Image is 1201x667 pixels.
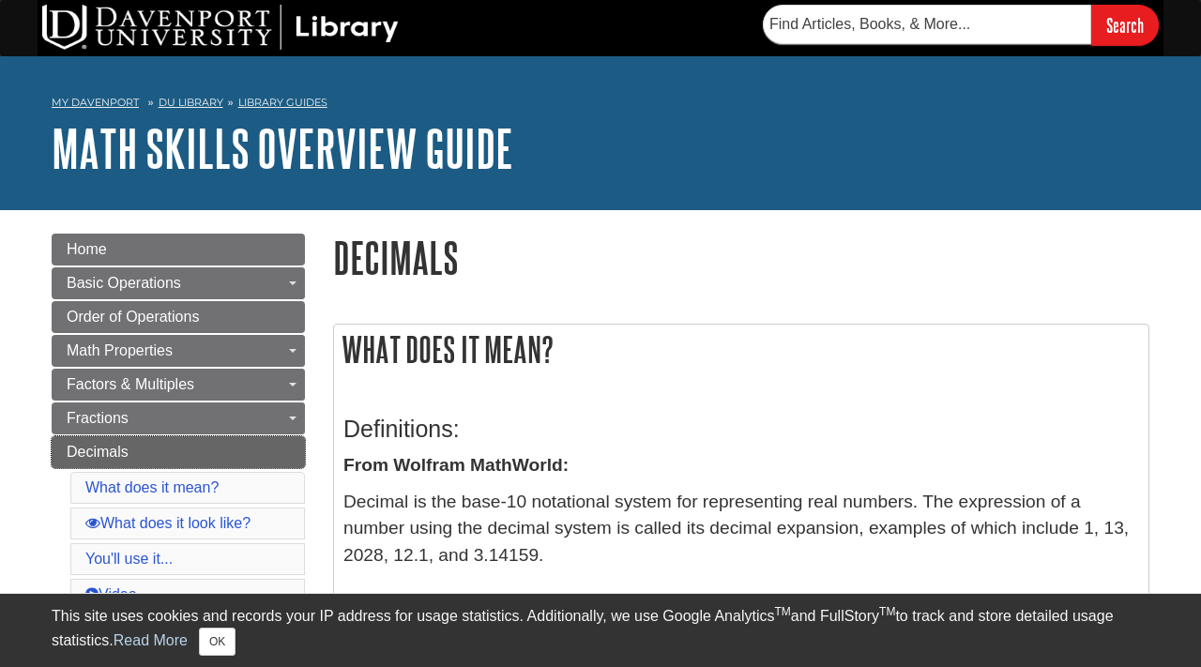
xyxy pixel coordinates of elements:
a: You'll use it... [85,551,173,567]
div: This site uses cookies and records your IP address for usage statistics. Additionally, we use Goo... [52,605,1149,656]
a: Basic Operations [52,267,305,299]
sup: TM [774,605,790,618]
a: Math Properties [52,335,305,367]
a: DU Library [159,96,223,109]
a: What does it look like? [85,515,251,531]
img: DU Library [42,5,399,50]
h3: Definitions: [343,416,1139,443]
a: Factors & Multiples [52,369,305,401]
button: Close [199,628,236,656]
input: Find Articles, Books, & More... [763,5,1091,44]
a: What does it mean? [85,479,219,495]
a: Library Guides [238,96,327,109]
a: Read More [114,632,188,648]
a: My Davenport [52,95,139,111]
span: Basic Operations [67,275,181,291]
span: Math Properties [67,342,173,358]
a: Home [52,234,305,265]
h2: What does it mean? [334,325,1148,374]
span: Home [67,241,107,257]
a: Decimals [52,436,305,468]
a: Math Skills Overview Guide [52,119,513,177]
span: Factors & Multiples [67,376,194,392]
sup: TM [879,605,895,618]
span: Decimals [67,444,129,460]
a: Video [85,586,137,602]
a: Fractions [52,402,305,434]
form: Searches DU Library's articles, books, and more [763,5,1159,45]
a: Order of Operations [52,301,305,333]
strong: From Wolfram MathWorld: [343,455,569,475]
span: Fractions [67,410,129,426]
span: Order of Operations [67,309,199,325]
input: Search [1091,5,1159,45]
nav: breadcrumb [52,90,1149,120]
h1: Decimals [333,234,1149,281]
